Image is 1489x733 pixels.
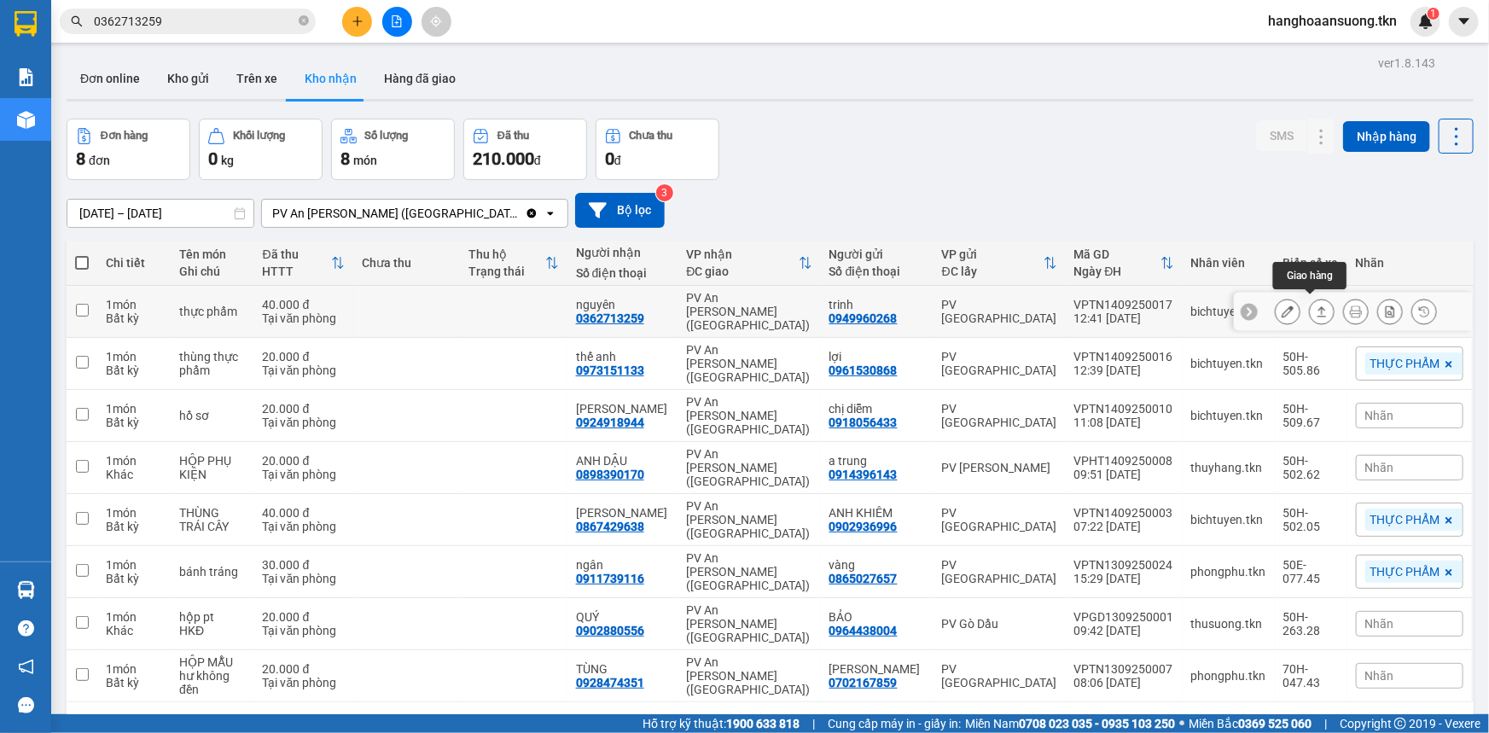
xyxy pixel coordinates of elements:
[686,247,798,261] div: VP nhận
[179,409,246,422] div: hồ sơ
[263,610,345,624] div: 20.000 đ
[829,520,898,533] div: 0902936996
[263,454,345,468] div: 20.000 đ
[179,624,246,637] div: HKĐ
[352,15,364,27] span: plus
[576,468,644,481] div: 0898390170
[106,256,162,270] div: Chi tiết
[106,676,162,689] div: Bất kỳ
[179,350,246,377] div: thùng thực phẩm
[17,581,35,599] img: warehouse-icon
[353,154,377,167] span: món
[263,572,345,585] div: Tại văn phòng
[829,662,925,676] div: KIM ANH
[1019,717,1175,730] strong: 0708 023 035 - 0935 103 250
[1256,120,1307,151] button: SMS
[1074,662,1174,676] div: VPTN1309250007
[263,298,345,311] div: 40.000 đ
[1074,454,1174,468] div: VPHT1409250008
[1370,356,1440,371] span: THỰC PHẨM
[1430,8,1436,20] span: 1
[829,247,925,261] div: Người gửi
[17,111,35,129] img: warehouse-icon
[1191,513,1266,526] div: bichtuyen.tkn
[1394,718,1406,730] span: copyright
[1074,402,1174,416] div: VPTN1409250010
[106,364,162,377] div: Bất kỳ
[15,11,37,37] img: logo-vxr
[1457,14,1472,29] span: caret-down
[686,655,811,696] div: PV An [PERSON_NAME] ([GEOGRAPHIC_DATA])
[1418,14,1434,29] img: icon-new-feature
[106,520,162,533] div: Bất kỳ
[1074,416,1174,429] div: 11:08 [DATE]
[1283,662,1339,689] div: 70H-047.43
[1283,506,1339,533] div: 50H-502.05
[643,714,800,733] span: Hỗ trợ kỹ thuật:
[106,506,162,520] div: 1 món
[221,154,234,167] span: kg
[106,662,162,676] div: 1 món
[154,58,223,99] button: Kho gửi
[534,154,541,167] span: đ
[942,350,1057,377] div: PV [GEOGRAPHIC_DATA]
[1365,461,1394,474] span: Nhãn
[1365,409,1394,422] span: Nhãn
[1191,461,1266,474] div: thuyhang.tkn
[263,265,331,278] div: HTTT
[67,119,190,180] button: Đơn hàng8đơn
[370,58,469,99] button: Hàng đã giao
[942,298,1057,325] div: PV [GEOGRAPHIC_DATA]
[828,714,961,733] span: Cung cấp máy in - giấy in:
[263,662,345,676] div: 20.000 đ
[614,154,621,167] span: đ
[686,551,811,592] div: PV An [PERSON_NAME] ([GEOGRAPHIC_DATA])
[829,265,925,278] div: Số điện thoại
[829,298,925,311] div: trinh
[1370,512,1440,527] span: THỰC PHẨM
[263,311,345,325] div: Tại văn phòng
[576,572,644,585] div: 0911739116
[473,148,534,169] span: 210.000
[942,247,1044,261] div: VP gửi
[106,298,162,311] div: 1 món
[263,350,345,364] div: 20.000 đ
[829,350,925,364] div: lợi
[1074,520,1174,533] div: 07:22 [DATE]
[1365,669,1394,683] span: Nhãn
[263,624,345,637] div: Tại văn phòng
[576,506,670,520] div: THÙY DƯƠNG
[686,265,798,278] div: ĐC giao
[576,520,644,533] div: 0867429638
[1191,409,1266,422] div: bichtuyen.tkn
[299,14,309,30] span: close-circle
[686,603,811,644] div: PV An [PERSON_NAME] ([GEOGRAPHIC_DATA])
[576,454,670,468] div: ANH DẬU
[299,15,309,26] span: close-circle
[1074,298,1174,311] div: VPTN1409250017
[1074,610,1174,624] div: VPGD1309250001
[1074,558,1174,572] div: VPTN1309250024
[179,565,246,579] div: bánh tráng
[829,676,898,689] div: 0702167859
[71,15,83,27] span: search
[686,395,811,436] div: PV An [PERSON_NAME] ([GEOGRAPHIC_DATA])
[934,241,1066,286] th: Toggle SortBy
[1238,717,1312,730] strong: 0369 525 060
[254,241,353,286] th: Toggle SortBy
[460,241,567,286] th: Toggle SortBy
[18,659,34,675] span: notification
[263,520,345,533] div: Tại văn phòng
[1074,265,1160,278] div: Ngày ĐH
[576,624,644,637] div: 0902880556
[1191,617,1266,631] div: thusuong.tkn
[1074,624,1174,637] div: 09:42 [DATE]
[1356,256,1463,270] div: Nhãn
[1283,256,1339,270] div: Biển số xe
[1191,357,1266,370] div: bichtuyen.tkn
[686,343,811,384] div: PV An [PERSON_NAME] ([GEOGRAPHIC_DATA])
[1074,572,1174,585] div: 15:29 [DATE]
[1449,7,1479,37] button: caret-down
[1066,241,1183,286] th: Toggle SortBy
[382,7,412,37] button: file-add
